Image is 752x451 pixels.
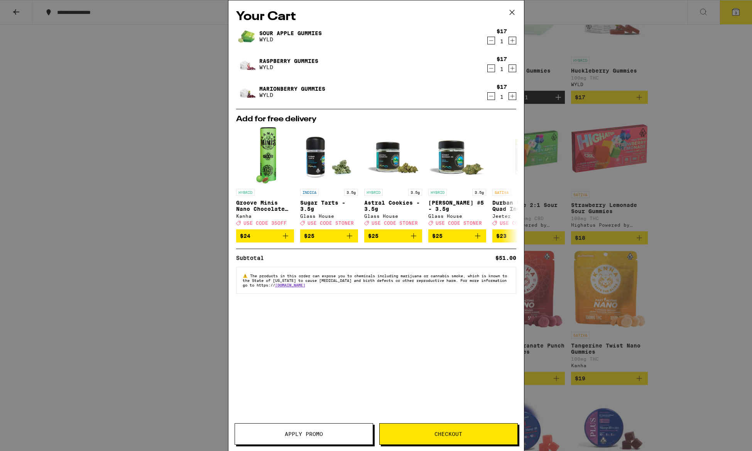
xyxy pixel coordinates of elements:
[236,214,294,219] div: Kanha
[364,229,422,242] button: Add to bag
[308,220,354,225] span: USE CODE STONER
[236,255,269,261] div: Subtotal
[497,56,507,62] div: $17
[428,127,486,229] a: Open page for Donny Burger #5 - 3.5g from Glass House
[275,283,305,287] a: [DOMAIN_NAME]
[436,220,482,225] span: USE CODE STONER
[300,214,358,219] div: Glass House
[497,28,507,34] div: $17
[243,220,287,225] span: USE CODE 35OFF
[428,200,486,212] p: [PERSON_NAME] #5 - 3.5g
[428,214,486,219] div: Glass House
[372,220,418,225] span: USE CODE STONER
[492,127,550,185] img: Jeeter - Durban Poison Quad Infused - 1g
[434,431,462,437] span: Checkout
[259,30,322,36] a: Sour Apple Gummies
[235,423,373,445] button: Apply Promo
[236,229,294,242] button: Add to bag
[472,189,486,196] p: 3.5g
[259,86,325,92] a: Marionberry Gummies
[259,58,318,64] a: Raspberry Gummies
[428,189,447,196] p: HYBRID
[497,94,507,100] div: 1
[364,127,422,185] img: Glass House - Astral Cookies - 3.5g
[236,200,294,212] p: Groove Minis Nano Chocolate Bites
[300,127,358,229] a: Open page for Sugar Tarts - 3.5g from Glass House
[428,229,486,242] button: Add to bag
[253,127,277,185] img: Kanha - Groove Minis Nano Chocolate Bites
[509,64,516,72] button: Increment
[487,92,495,100] button: Decrement
[240,233,250,239] span: $24
[492,229,550,242] button: Add to bag
[492,214,550,219] div: Jeeter
[492,127,550,229] a: Open page for Durban Poison Quad Infused - 1g from Jeeter
[364,127,422,229] a: Open page for Astral Cookies - 3.5g from Glass House
[236,8,516,25] h2: Your Cart
[236,53,258,75] img: Raspberry Gummies
[492,189,511,196] p: SATIVA
[509,37,516,44] button: Increment
[487,64,495,72] button: Decrement
[509,92,516,100] button: Increment
[428,127,486,185] img: Glass House - Donny Burger #5 - 3.5g
[495,255,516,261] div: $51.00
[259,36,322,42] p: WYLD
[432,233,443,239] span: $25
[368,233,379,239] span: $25
[300,200,358,212] p: Sugar Tarts - 3.5g
[500,220,546,225] span: USE CODE STONER
[300,189,319,196] p: INDICA
[497,38,507,44] div: 1
[344,189,358,196] p: 3.5g
[497,84,507,90] div: $17
[304,233,314,239] span: $25
[408,189,422,196] p: 3.5g
[497,66,507,72] div: 1
[236,127,294,229] a: Open page for Groove Minis Nano Chocolate Bites from Kanha
[379,423,518,445] button: Checkout
[285,431,323,437] span: Apply Promo
[364,200,422,212] p: Astral Cookies - 3.5g
[492,200,550,212] p: Durban Poison Quad Infused - 1g
[236,115,516,123] h2: Add for free delivery
[300,127,358,185] img: Glass House - Sugar Tarts - 3.5g
[243,273,507,287] span: The products in this order can expose you to chemicals including marijuana or cannabis smoke, whi...
[496,233,507,239] span: $23
[5,5,56,12] span: Hi. Need any help?
[243,273,250,278] span: ⚠️
[236,25,258,47] img: Sour Apple Gummies
[364,214,422,219] div: Glass House
[259,64,318,70] p: WYLD
[300,229,358,242] button: Add to bag
[259,92,325,98] p: WYLD
[487,37,495,44] button: Decrement
[364,189,383,196] p: HYBRID
[236,81,258,103] img: Marionberry Gummies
